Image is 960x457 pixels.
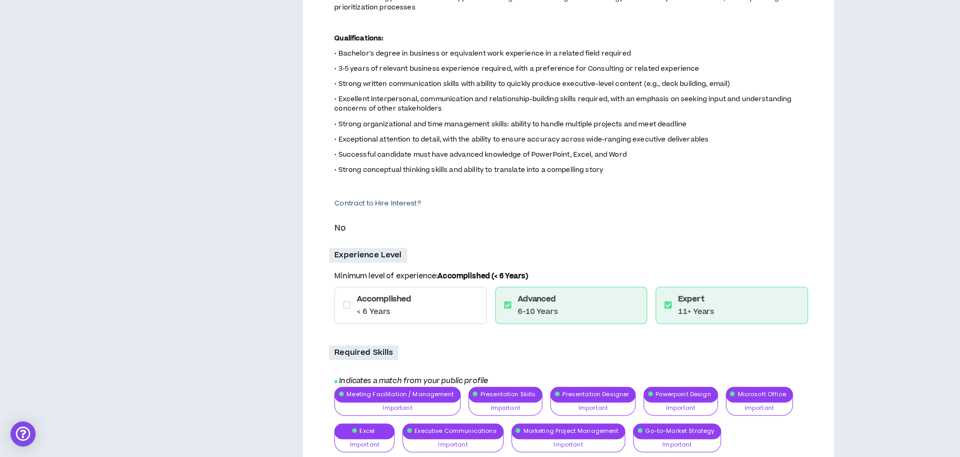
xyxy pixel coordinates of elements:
[334,34,383,43] strong: Qualifications:
[334,94,791,113] span: • Excellent interpersonal, communication and relationship-building skills required, with an empha...
[334,165,603,175] span: • Strong conceptual thinking skills and ability to translate into a compelling story
[334,79,730,89] span: • Strong written communication skills with ability to quickly produce executive-level content (e....
[678,307,714,317] p: 11+ Years
[678,293,714,304] h6: Expert
[334,150,626,159] span: • Successful candidate must have advanced knowledge of PowerPoint, Excel, and Word
[334,64,699,73] span: • 3-5 years of relevant business experience required, with a preference for Consulting or related...
[334,221,808,235] p: No
[329,345,398,360] p: Required Skills
[518,307,558,317] p: 6-10 Years
[357,293,411,304] h6: Accomplished
[334,271,808,286] p: Minimum level of experience:
[357,307,411,317] p: < 6 Years
[518,293,558,304] h6: Advanced
[334,135,708,144] span: • Exceptional attention to detail, with the ability to ensure accuracy across wide-ranging execut...
[334,199,808,208] p: Contract to Hire Interest?
[334,119,686,129] span: • Strong organizational and time management skills: ability to handle multiple projects and meet ...
[10,421,36,447] div: Open Intercom Messenger
[329,248,407,263] p: Experience Level
[334,376,488,387] i: Indicates a match from your public profile
[334,49,630,58] span: • Bachelor's degree in business or equivalent work experience in a related field required
[438,271,528,281] b: Accomplished (< 6 Years)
